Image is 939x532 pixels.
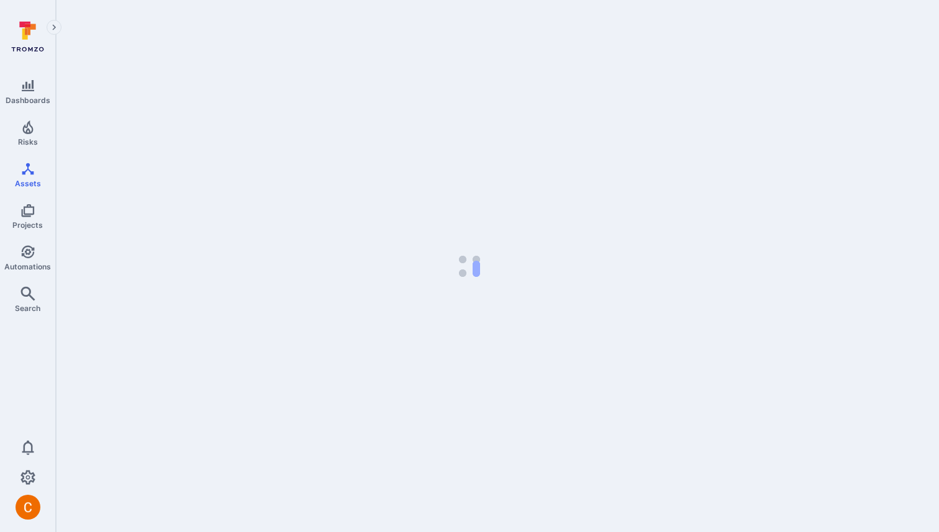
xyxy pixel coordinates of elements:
[15,179,41,188] span: Assets
[6,96,50,105] span: Dashboards
[4,262,51,271] span: Automations
[16,495,40,520] div: Camilo Rivera
[12,220,43,230] span: Projects
[18,137,38,147] span: Risks
[16,495,40,520] img: ACg8ocJuq_DPPTkXyD9OlTnVLvDrpObecjcADscmEHLMiTyEnTELew=s96-c
[47,20,61,35] button: Expand navigation menu
[50,22,58,33] i: Expand navigation menu
[15,304,40,313] span: Search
